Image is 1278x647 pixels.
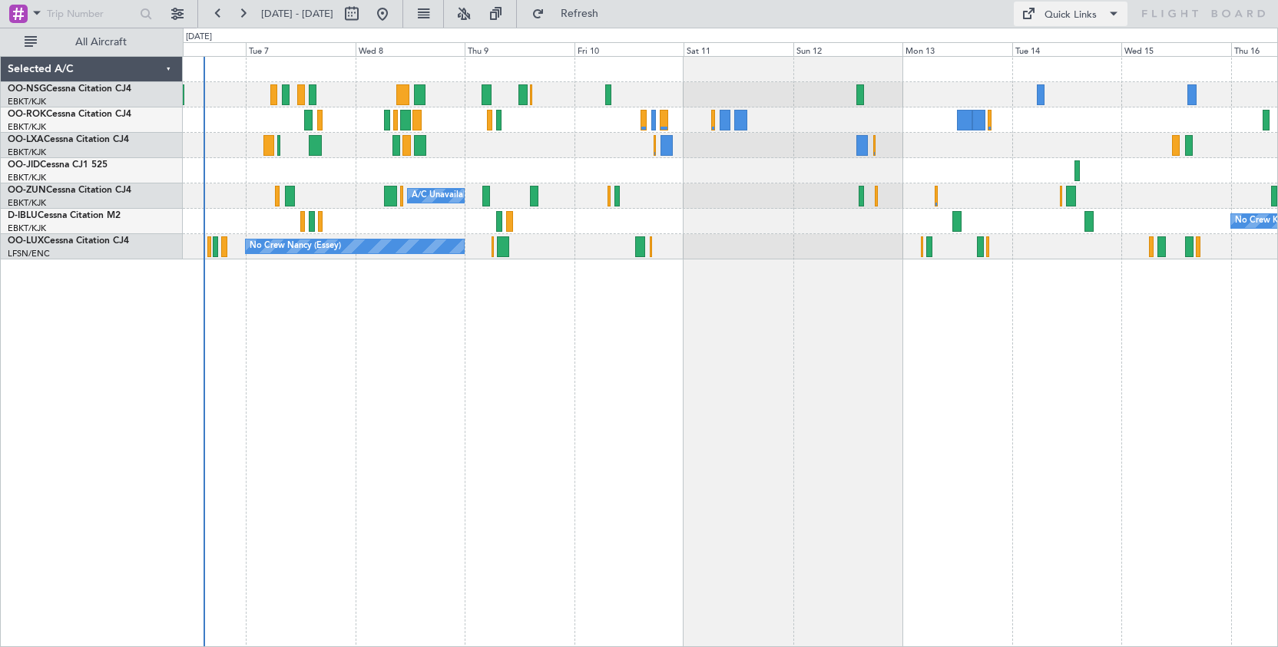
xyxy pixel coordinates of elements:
[8,84,131,94] a: OO-NSGCessna Citation CJ4
[261,7,333,21] span: [DATE] - [DATE]
[8,110,46,119] span: OO-ROK
[8,135,129,144] a: OO-LXACessna Citation CJ4
[8,147,46,158] a: EBKT/KJK
[8,186,46,195] span: OO-ZUN
[8,96,46,107] a: EBKT/KJK
[40,37,162,48] span: All Aircraft
[8,172,46,183] a: EBKT/KJK
[412,184,657,207] div: A/C Unavailable [GEOGRAPHIC_DATA]-[GEOGRAPHIC_DATA]
[246,42,356,56] div: Tue 7
[574,42,684,56] div: Fri 10
[8,197,46,209] a: EBKT/KJK
[8,248,50,259] a: LFSN/ENC
[8,110,131,119] a: OO-ROKCessna Citation CJ4
[684,42,793,56] div: Sat 11
[8,84,46,94] span: OO-NSG
[8,186,131,195] a: OO-ZUNCessna Citation CJ4
[137,42,247,56] div: Mon 6
[525,2,617,26] button: Refresh
[548,8,612,19] span: Refresh
[17,30,167,54] button: All Aircraft
[793,42,903,56] div: Sun 12
[47,2,135,25] input: Trip Number
[1121,42,1231,56] div: Wed 15
[8,211,38,220] span: D-IBLU
[356,42,465,56] div: Wed 8
[1045,8,1097,23] div: Quick Links
[902,42,1012,56] div: Mon 13
[186,31,212,44] div: [DATE]
[8,160,108,170] a: OO-JIDCessna CJ1 525
[1014,2,1127,26] button: Quick Links
[8,135,44,144] span: OO-LXA
[8,223,46,234] a: EBKT/KJK
[8,121,46,133] a: EBKT/KJK
[465,42,574,56] div: Thu 9
[8,236,44,246] span: OO-LUX
[250,235,341,258] div: No Crew Nancy (Essey)
[8,160,40,170] span: OO-JID
[8,211,121,220] a: D-IBLUCessna Citation M2
[1012,42,1122,56] div: Tue 14
[8,236,129,246] a: OO-LUXCessna Citation CJ4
